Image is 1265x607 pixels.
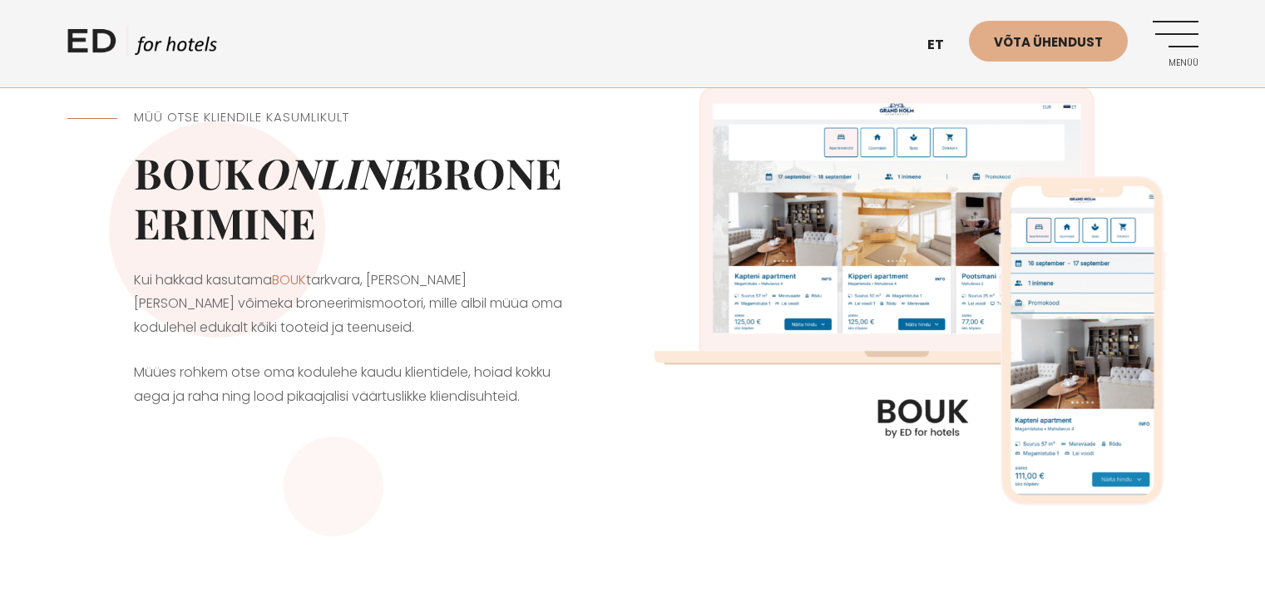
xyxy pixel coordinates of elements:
[254,145,415,200] em: ONLINE
[272,270,306,289] a: BOUK
[1153,58,1198,68] span: Menüü
[969,21,1128,62] a: Võta ühendust
[919,25,969,66] a: et
[1153,21,1198,67] a: Menüü
[134,148,566,248] h2: BOUK broneerimine
[67,25,217,67] a: ED HOTELS
[134,361,566,409] p: Müües rohkem otse oma kodulehe kaudu klientidele, hoiad kokku aega ja raha ning lood pikaajalisi ...
[633,67,1198,537] img: BOUK PMS tarkvara
[134,269,566,340] p: Kui hakkad kasutama tarkvara, [PERSON_NAME] [PERSON_NAME] võimeka broneerimismootori, mille albil...
[134,108,566,127] h5: MÜÜ OTSE KLIENDILE KASUMLIKULT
